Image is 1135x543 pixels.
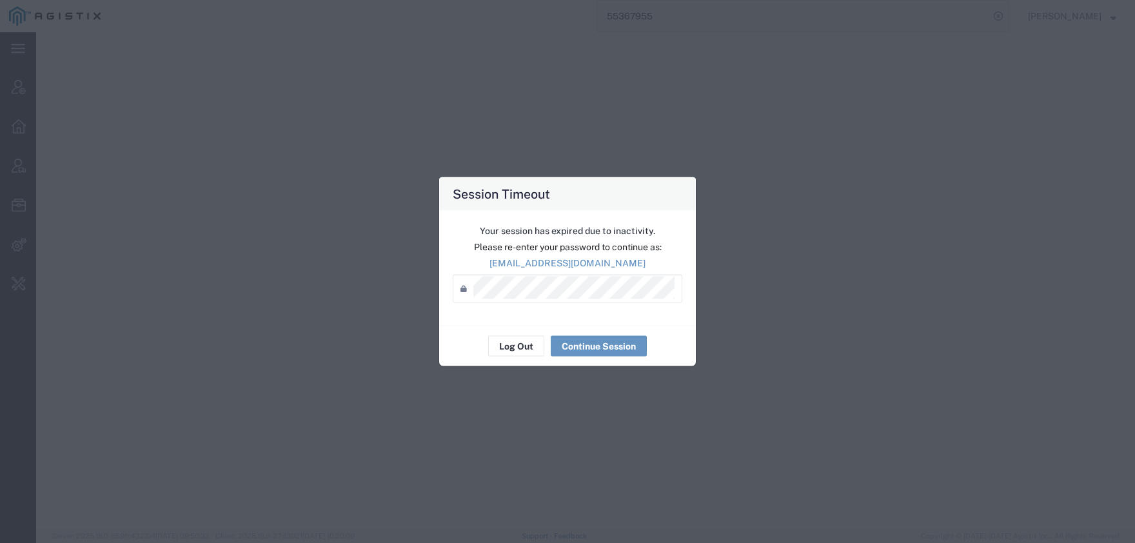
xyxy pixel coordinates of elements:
[453,241,682,254] p: Please re-enter your password to continue as:
[453,257,682,270] p: [EMAIL_ADDRESS][DOMAIN_NAME]
[551,336,647,357] button: Continue Session
[453,224,682,238] p: Your session has expired due to inactivity.
[488,336,544,357] button: Log Out
[453,184,550,203] h4: Session Timeout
